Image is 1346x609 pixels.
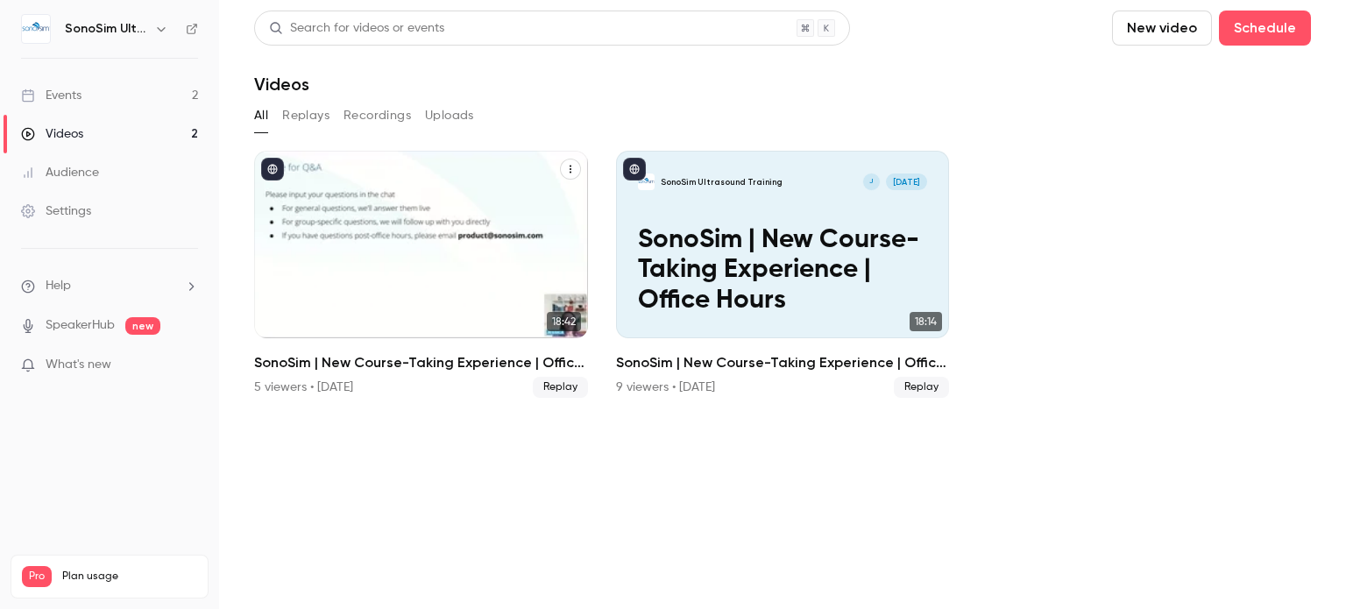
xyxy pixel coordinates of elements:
p: SonoSim | New Course-Taking Experience | Office Hours [638,225,926,315]
span: Replay [894,377,949,398]
button: Recordings [344,102,411,130]
span: Replay [533,377,588,398]
h6: SonoSim Ultrasound Training [65,20,147,38]
ul: Videos [254,151,1311,398]
button: published [623,158,646,181]
span: 18:14 [910,312,942,331]
li: SonoSim | New Course-Taking Experience | Office Hours [616,151,950,398]
div: Events [21,87,81,104]
a: SonoSim | New Course-Taking Experience | Office HoursSonoSim Ultrasound TrainingJ[DATE]SonoSim | ... [616,151,950,398]
div: Search for videos or events [269,19,444,38]
button: published [261,158,284,181]
h2: SonoSim | New Course-Taking Experience | Office Hours [254,352,588,373]
img: SonoSim | New Course-Taking Experience | Office Hours [638,173,655,190]
a: 18:42SonoSim | New Course-Taking Experience | Office Hours5 viewers • [DATE]Replay [254,151,588,398]
button: Replays [282,102,329,130]
span: [DATE] [886,173,926,190]
div: Settings [21,202,91,220]
span: Help [46,277,71,295]
span: Pro [22,566,52,587]
section: Videos [254,11,1311,598]
button: All [254,102,268,130]
li: help-dropdown-opener [21,277,198,295]
h2: SonoSim | New Course-Taking Experience | Office Hours [616,352,950,373]
div: J [862,173,881,191]
span: 18:42 [547,312,581,331]
div: 5 viewers • [DATE] [254,379,353,396]
a: SpeakerHub [46,316,115,335]
iframe: Noticeable Trigger [177,358,198,373]
li: SonoSim | New Course-Taking Experience | Office Hours [254,151,588,398]
div: Videos [21,125,83,143]
span: new [125,317,160,335]
div: Audience [21,164,99,181]
div: 9 viewers • [DATE] [616,379,715,396]
span: Plan usage [62,570,197,584]
img: SonoSim Ultrasound Training [22,15,50,43]
button: New video [1112,11,1212,46]
span: What's new [46,356,111,374]
h1: Videos [254,74,309,95]
button: Uploads [425,102,474,130]
button: Schedule [1219,11,1311,46]
p: SonoSim Ultrasound Training [661,176,783,188]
